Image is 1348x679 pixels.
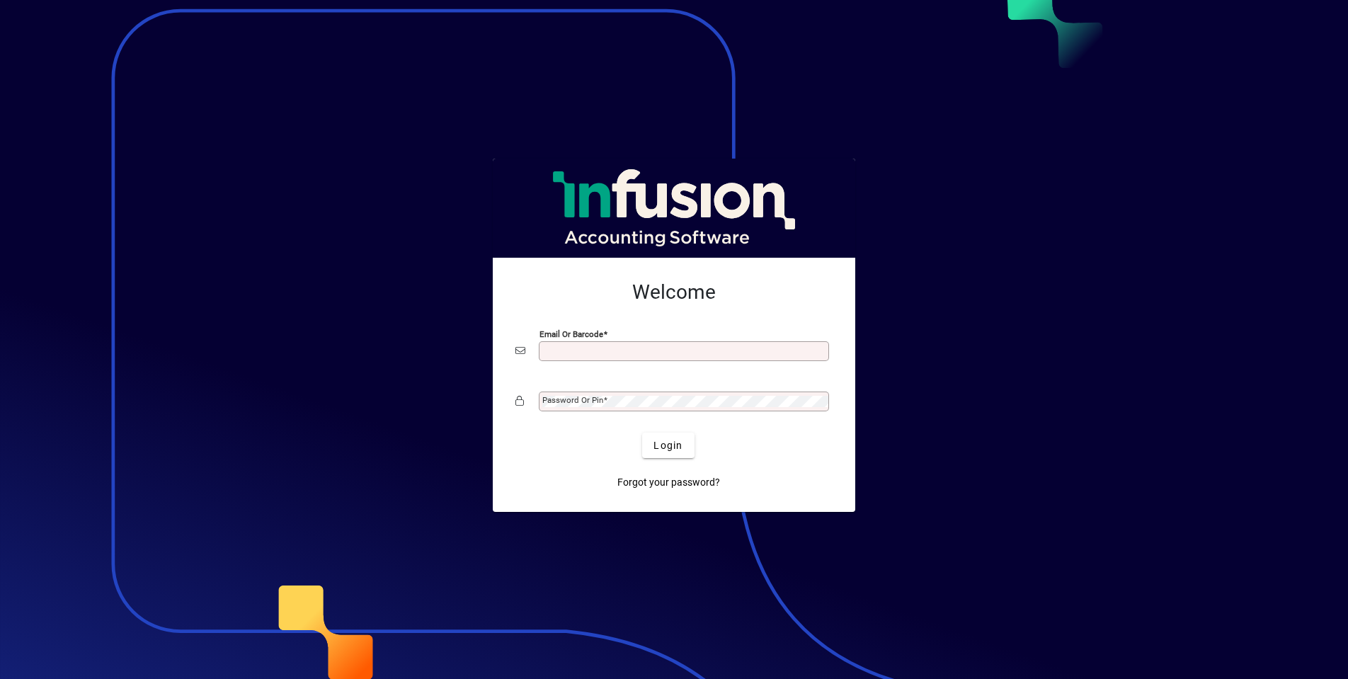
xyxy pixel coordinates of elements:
mat-label: Email or Barcode [539,329,603,339]
span: Login [653,438,682,453]
a: Forgot your password? [612,469,726,495]
button: Login [642,433,694,458]
span: Forgot your password? [617,475,720,490]
h2: Welcome [515,280,833,304]
mat-label: Password or Pin [542,395,603,405]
